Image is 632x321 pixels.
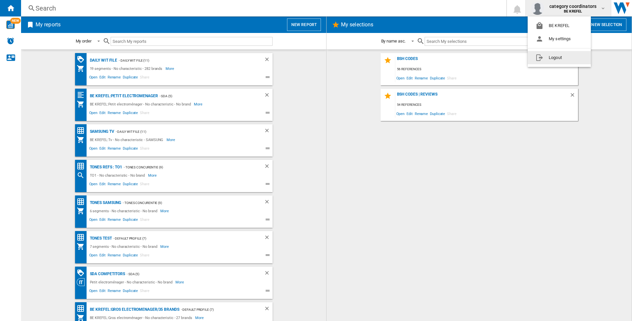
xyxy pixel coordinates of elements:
button: My settings [528,32,591,45]
button: BE KREFEL [528,19,591,32]
button: Logout [528,51,591,64]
